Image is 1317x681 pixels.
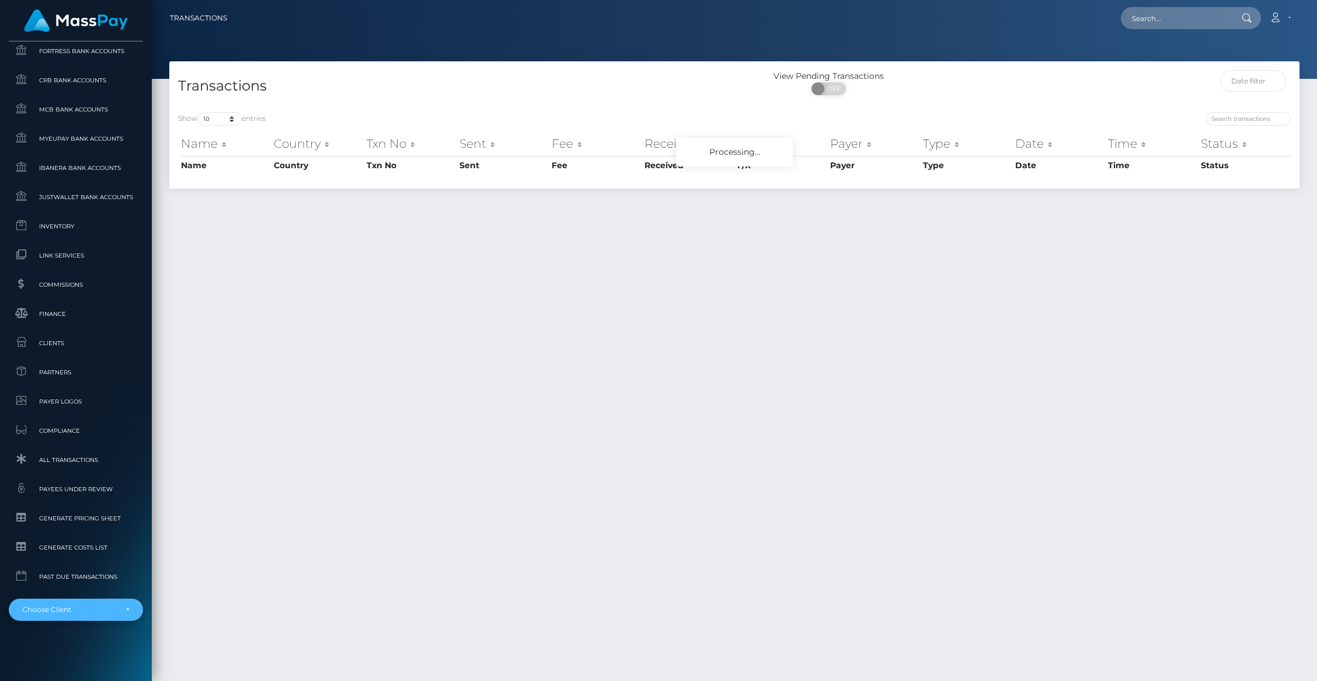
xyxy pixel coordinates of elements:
[1198,156,1291,175] th: Status
[827,156,920,175] th: Payer
[178,112,266,126] label: Show entries
[734,70,923,82] div: View Pending Transactions
[676,138,793,166] div: Processing...
[13,103,138,116] span: MCB Bank Accounts
[549,156,642,175] th: Fee
[13,453,138,467] span: All Transactions
[1121,7,1231,29] input: Search...
[178,132,271,155] th: Name
[9,214,143,239] a: Inventory
[13,424,138,437] span: Compliance
[13,366,138,379] span: Partners
[170,6,227,30] a: Transactions
[271,156,364,175] th: Country
[13,541,138,554] span: Generate Costs List
[13,249,138,262] span: Link Services
[13,482,138,496] span: Payees under Review
[24,9,128,32] img: MassPay Logo
[1198,132,1291,155] th: Status
[13,336,138,350] span: Clients
[9,97,143,122] a: MCB Bank Accounts
[1012,156,1105,175] th: Date
[13,132,138,145] span: MyEUPay Bank Accounts
[9,301,143,326] a: Finance
[13,44,138,58] span: Fortress Bank Accounts
[13,161,138,175] span: Ibanera Bank Accounts
[9,418,143,443] a: Compliance
[13,570,138,583] span: Past Due Transactions
[920,156,1013,175] th: Type
[9,599,143,621] button: Choose Client
[9,272,143,297] a: Commissions
[1206,112,1291,126] input: Search transactions
[9,389,143,414] a: Payer Logos
[827,132,920,155] th: Payer
[178,156,271,175] th: Name
[13,512,138,525] span: Generate Pricing Sheet
[818,82,847,95] span: OFF
[1105,156,1198,175] th: Time
[9,564,143,589] a: Past Due Transactions
[9,506,143,531] a: Generate Pricing Sheet
[9,126,143,151] a: MyEUPay Bank Accounts
[920,132,1013,155] th: Type
[1105,132,1198,155] th: Time
[642,156,734,175] th: Received
[271,132,364,155] th: Country
[22,605,116,614] div: Choose Client
[9,39,143,64] a: Fortress Bank Accounts
[9,155,143,180] a: Ibanera Bank Accounts
[549,132,642,155] th: Fee
[642,132,734,155] th: Received
[9,243,143,268] a: Link Services
[13,278,138,291] span: Commissions
[13,395,138,408] span: Payer Logos
[9,477,143,502] a: Payees under Review
[13,74,138,87] span: CRB Bank Accounts
[13,220,138,233] span: Inventory
[9,185,143,210] a: JustWallet Bank Accounts
[364,132,457,155] th: Txn No
[198,112,242,126] select: Showentries
[13,190,138,204] span: JustWallet Bank Accounts
[9,331,143,356] a: Clients
[13,307,138,321] span: Finance
[9,447,143,472] a: All Transactions
[364,156,457,175] th: Txn No
[178,76,726,96] h4: Transactions
[1220,70,1287,92] input: Date filter
[9,68,143,93] a: CRB Bank Accounts
[1012,132,1105,155] th: Date
[734,132,827,155] th: F/X
[457,132,549,155] th: Sent
[9,360,143,385] a: Partners
[457,156,549,175] th: Sent
[9,535,143,560] a: Generate Costs List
